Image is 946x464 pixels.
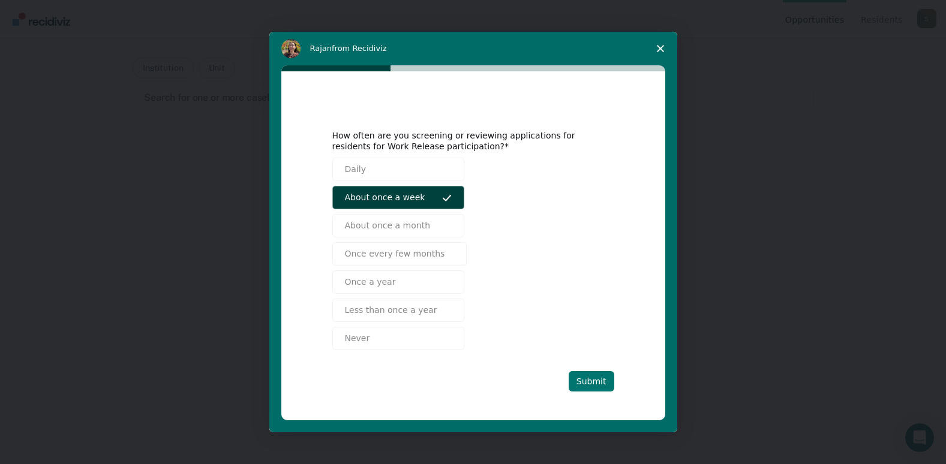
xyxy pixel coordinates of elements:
[345,332,370,345] span: Never
[332,44,387,53] span: from Recidiviz
[345,248,445,260] span: Once every few months
[332,270,464,294] button: Once a year
[332,186,464,209] button: About once a week
[281,39,301,58] img: Profile image for Rajan
[644,32,677,65] span: Close survey
[345,163,366,176] span: Daily
[332,327,464,350] button: Never
[332,158,464,181] button: Daily
[332,214,464,237] button: About once a month
[310,44,332,53] span: Rajan
[332,242,467,266] button: Once every few months
[345,304,437,317] span: Less than once a year
[332,299,464,322] button: Less than once a year
[569,371,614,391] button: Submit
[345,219,431,232] span: About once a month
[332,130,596,152] div: How often are you screening or reviewing applications for residents for Work Release participation?
[345,191,425,204] span: About once a week
[345,276,396,288] span: Once a year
